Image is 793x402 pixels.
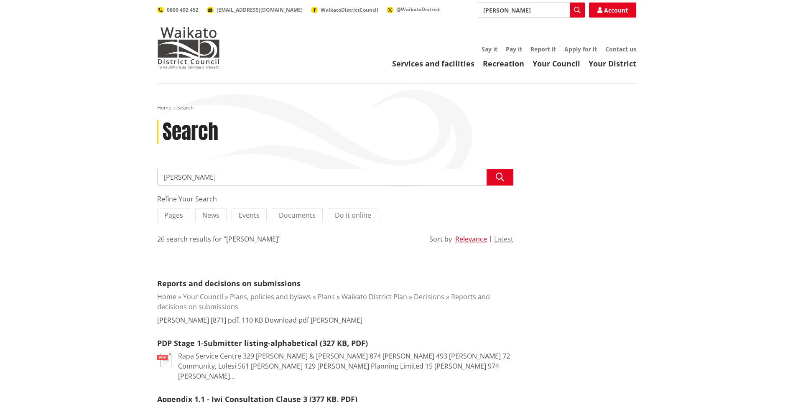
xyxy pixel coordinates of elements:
[157,292,490,311] a: Reports and decisions on submissions​
[157,234,280,244] div: 26 search results for "[PERSON_NAME]"
[564,45,597,53] a: Apply for it
[157,353,171,367] img: document-pdf.svg
[321,6,378,13] span: WaikatoDistrictCouncil
[157,169,513,186] input: Search input
[482,45,497,53] a: Say it
[202,211,219,220] span: News
[311,6,378,13] a: WaikatoDistrictCouncil
[183,292,223,301] a: Your Council
[167,6,199,13] span: 0800 492 452
[157,292,176,301] a: Home
[217,6,303,13] span: [EMAIL_ADDRESS][DOMAIN_NAME]
[230,292,311,301] a: Plans, policies and bylaws
[157,278,301,288] a: Reports and decisions on submissions
[342,292,407,301] a: Waikato District Plan
[177,104,194,111] span: Search
[157,315,362,325] p: [PERSON_NAME] [871] pdf, 110 KB Download pdf [PERSON_NAME]
[392,59,474,69] a: Services and facilities
[279,211,316,220] span: Documents
[157,338,368,348] a: PDP Stage 1-Submitter listing-alphabetical (327 KB, PDF)
[589,59,636,69] a: Your District
[533,59,580,69] a: Your Council
[335,211,371,220] span: Do it online
[157,194,513,204] div: Refine Your Search
[530,45,556,53] a: Report it
[589,3,636,18] a: Account
[178,351,513,381] p: Rapa Service Centre 329 [PERSON_NAME] & [PERSON_NAME] 874 [PERSON_NAME] 493 [PERSON_NAME] 72 Comm...
[396,6,440,13] span: @WaikatoDistrict
[207,6,303,13] a: [EMAIL_ADDRESS][DOMAIN_NAME]
[483,59,524,69] a: Recreation
[455,235,487,243] button: Relevance
[429,234,452,244] div: Sort by
[157,104,636,112] nav: breadcrumb
[163,120,218,144] h1: Search
[164,211,183,220] span: Pages
[318,292,335,301] a: Plans
[494,235,513,243] button: Latest
[239,211,260,220] span: Events
[414,292,444,301] a: Decisions
[478,3,585,18] input: Search input
[605,45,636,53] a: Contact us
[157,6,199,13] a: 0800 492 452
[157,27,220,69] img: Waikato District Council - Te Kaunihera aa Takiwaa o Waikato
[157,104,171,111] a: Home
[506,45,522,53] a: Pay it
[387,6,440,13] a: @WaikatoDistrict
